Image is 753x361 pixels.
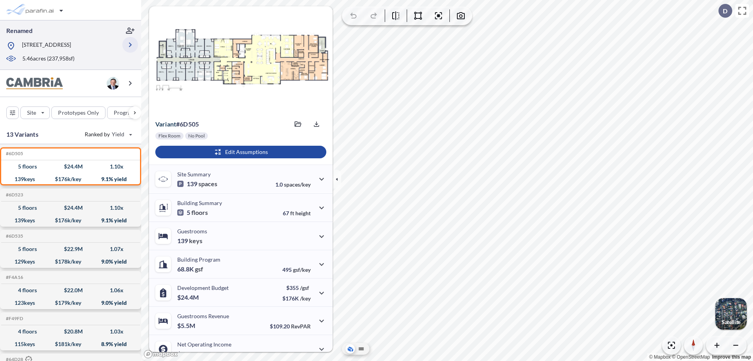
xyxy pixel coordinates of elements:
h5: Click to copy the code [4,192,23,198]
p: 5.46 acres ( 237,958 sf) [22,55,75,63]
h5: Click to copy the code [4,316,23,321]
p: Development Budget [177,284,229,291]
img: user logo [107,77,119,90]
p: Site Summary [177,171,211,178]
p: [STREET_ADDRESS] [22,41,71,51]
p: D [723,7,728,15]
img: Switcher Image [715,298,747,330]
span: keys [189,237,202,245]
p: Program [114,109,136,117]
span: margin [293,351,311,358]
p: Edit Assumptions [225,148,268,156]
a: Mapbox homepage [144,350,178,359]
p: 68.8K [177,265,203,273]
span: /gsf [300,284,309,291]
p: Guestrooms [177,228,207,235]
a: OpenStreetMap [672,354,710,360]
button: Prototypes Only [51,106,105,119]
p: Building Summary [177,200,222,206]
button: Ranked by Yield [78,128,137,141]
span: gsf/key [293,266,311,273]
button: Switcher ImageSatellite [715,298,747,330]
a: Improve this map [712,354,751,360]
span: floors [191,209,208,216]
p: Building Program [177,256,220,263]
p: 495 [282,266,311,273]
p: 1.0 [275,181,311,188]
span: height [295,210,311,216]
p: Satellite [722,319,740,325]
span: ft [290,210,294,216]
span: Yield [112,130,125,138]
span: Variant [155,120,176,128]
span: gsf [195,265,203,273]
p: 139 [177,237,202,245]
p: Flex Room [158,133,180,139]
p: 13 Variants [6,130,38,139]
span: RevPAR [291,323,311,330]
p: $2.2M [177,350,196,358]
p: $24.4M [177,293,200,301]
button: Aerial View [346,344,355,354]
button: Site [20,106,50,119]
button: Program [107,106,149,119]
p: $109.20 [270,323,311,330]
button: Site Plan [356,344,366,354]
p: Site [27,109,36,117]
h5: Click to copy the code [4,151,23,156]
span: spaces [198,180,217,188]
p: $5.5M [177,322,196,330]
p: 139 [177,180,217,188]
p: Renamed [6,26,33,35]
img: BrandImage [6,77,63,90]
button: Edit Assumptions [155,146,326,158]
span: /key [300,295,311,302]
p: Net Operating Income [177,341,231,348]
p: 67 [283,210,311,216]
span: spaces/key [284,181,311,188]
p: Guestrooms Revenue [177,313,229,319]
p: 40.0% [277,351,311,358]
p: $355 [282,284,311,291]
p: No Pool [188,133,205,139]
h5: Click to copy the code [4,275,23,280]
p: # 6d505 [155,120,199,128]
a: Mapbox [649,354,671,360]
p: $176K [282,295,311,302]
h5: Click to copy the code [4,233,23,239]
p: Prototypes Only [58,109,99,117]
p: 5 [177,209,208,216]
